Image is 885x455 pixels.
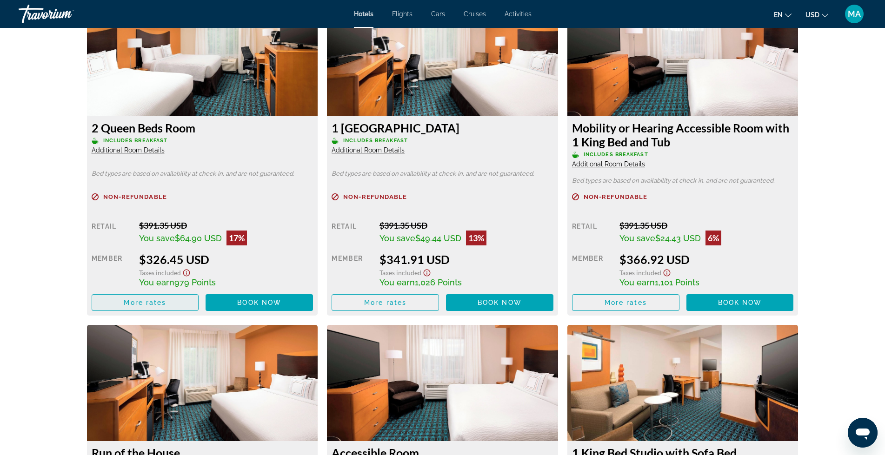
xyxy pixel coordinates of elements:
[379,269,421,277] span: Taxes included
[92,220,132,245] div: Retail
[392,10,413,18] a: Flights
[364,299,406,306] span: More rates
[466,231,486,245] div: 13%
[237,299,281,306] span: Book now
[619,252,793,266] div: $366.92 USD
[572,121,794,149] h3: Mobility or Hearing Accessible Room with 1 King Bed and Tub
[87,325,318,441] img: f7518642-ccf9-43ff-b767-4746146c01b5.jpeg
[174,277,216,287] span: 979 Points
[379,220,553,231] div: $391.35 USD
[584,152,648,158] span: Includes Breakfast
[431,10,445,18] a: Cars
[332,171,553,177] p: Bed types are based on availability at check-in, and are not guaranteed.
[92,294,199,311] button: More rates
[842,4,866,24] button: User Menu
[505,10,532,18] a: Activities
[139,233,175,243] span: You save
[181,266,192,277] button: Show Taxes and Fees disclaimer
[332,252,372,287] div: Member
[92,171,313,177] p: Bed types are based on availability at check-in, and are not guaranteed.
[655,277,699,287] span: 1,101 Points
[446,294,553,311] button: Book now
[774,11,783,19] span: en
[605,299,647,306] span: More rates
[139,269,181,277] span: Taxes included
[206,294,313,311] button: Book now
[354,10,373,18] a: Hotels
[572,160,645,168] span: Additional Room Details
[139,220,313,231] div: $391.35 USD
[718,299,762,306] span: Book now
[332,121,553,135] h3: 1 [GEOGRAPHIC_DATA]
[572,252,612,287] div: Member
[619,220,793,231] div: $391.35 USD
[226,231,247,245] div: 17%
[572,178,794,184] p: Bed types are based on availability at check-in, and are not guaranteed.
[92,146,165,154] span: Additional Room Details
[379,233,415,243] span: You save
[774,8,792,21] button: Change language
[92,252,132,287] div: Member
[379,277,415,287] span: You earn
[567,325,798,441] img: 731efddc-59ea-4129-9960-03fd1e405ab5.jpeg
[805,11,819,19] span: USD
[572,294,679,311] button: More rates
[332,294,439,311] button: More rates
[379,252,553,266] div: $341.91 USD
[421,266,433,277] button: Show Taxes and Fees disclaimer
[139,252,313,266] div: $326.45 USD
[619,233,655,243] span: You save
[415,233,461,243] span: $49.44 USD
[103,194,167,200] span: Non-refundable
[584,194,647,200] span: Non-refundable
[343,138,408,144] span: Includes Breakfast
[343,194,407,200] span: Non-refundable
[572,220,612,245] div: Retail
[139,277,174,287] span: You earn
[332,146,405,154] span: Additional Room Details
[478,299,522,306] span: Book now
[92,121,313,135] h3: 2 Queen Beds Room
[619,277,655,287] span: You earn
[124,299,166,306] span: More rates
[686,294,794,311] button: Book now
[415,277,462,287] span: 1,026 Points
[332,220,372,245] div: Retail
[327,325,558,441] img: 87e50f84-8f00-4604-83a9-9b770ffceaa6.jpeg
[805,8,828,21] button: Change currency
[175,233,222,243] span: $64.90 USD
[848,418,878,448] iframe: Кнопка запуска окна обмена сообщениями
[655,233,701,243] span: $24.43 USD
[103,138,168,144] span: Includes Breakfast
[661,266,672,277] button: Show Taxes and Fees disclaimer
[848,9,861,19] span: MA
[19,2,112,26] a: Travorium
[619,269,661,277] span: Taxes included
[705,231,721,245] div: 6%
[464,10,486,18] a: Cruises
